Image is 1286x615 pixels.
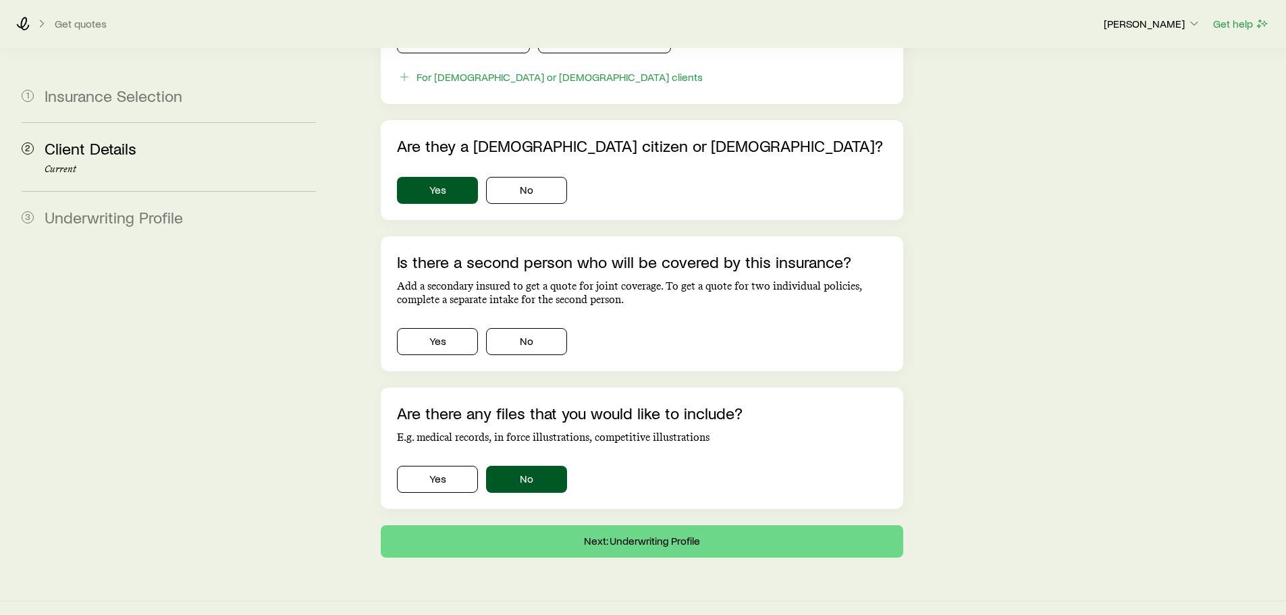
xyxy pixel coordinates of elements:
button: Yes [397,328,478,355]
span: Insurance Selection [45,86,182,105]
span: 3 [22,211,34,223]
p: E.g. medical records, in force illustrations, competitive illustrations [397,431,886,444]
p: Add a secondary insured to get a quote for joint coverage. To get a quote for two individual poli... [397,279,886,306]
button: Get help [1212,16,1270,32]
button: Yes [397,466,478,493]
button: Yes [397,177,478,204]
span: 2 [22,142,34,155]
button: [PERSON_NAME] [1103,16,1202,32]
p: Current [45,164,316,175]
button: For [DEMOGRAPHIC_DATA] or [DEMOGRAPHIC_DATA] clients [397,70,703,85]
button: Next: Underwriting Profile [381,525,903,558]
button: No [486,177,567,204]
p: Are they a [DEMOGRAPHIC_DATA] citizen or [DEMOGRAPHIC_DATA]? [397,136,886,155]
p: [PERSON_NAME] [1104,17,1201,30]
div: For [DEMOGRAPHIC_DATA] or [DEMOGRAPHIC_DATA] clients [417,70,703,84]
button: No [486,466,567,493]
span: Underwriting Profile [45,207,183,227]
p: Are there any files that you would like to include? [397,404,886,423]
button: No [486,328,567,355]
span: Client Details [45,138,136,158]
span: 1 [22,90,34,102]
button: Get quotes [54,18,107,30]
p: Is there a second person who will be covered by this insurance? [397,252,886,271]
